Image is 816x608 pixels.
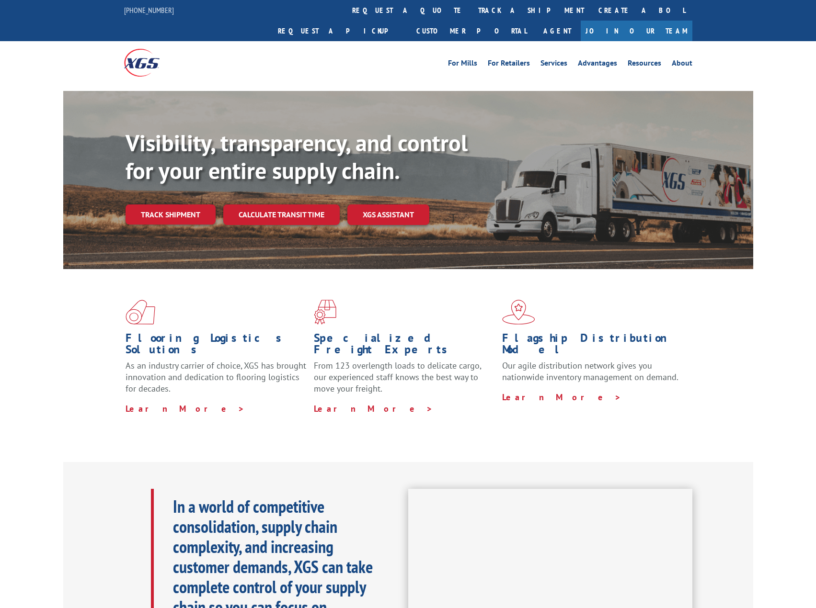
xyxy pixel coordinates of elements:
[672,59,692,70] a: About
[124,5,174,15] a: [PHONE_NUMBER]
[126,403,245,414] a: Learn More >
[314,332,495,360] h1: Specialized Freight Experts
[271,21,409,41] a: Request a pickup
[126,204,216,225] a: Track shipment
[314,360,495,403] p: From 123 overlength loads to delicate cargo, our experienced staff knows the best way to move you...
[502,332,683,360] h1: Flagship Distribution Model
[314,403,433,414] a: Learn More >
[126,128,468,185] b: Visibility, transparency, and control for your entire supply chain.
[126,360,306,394] span: As an industry carrier of choice, XGS has brought innovation and dedication to flooring logistics...
[126,300,155,325] img: xgs-icon-total-supply-chain-intelligence-red
[448,59,477,70] a: For Mills
[578,59,617,70] a: Advantages
[126,332,307,360] h1: Flooring Logistics Solutions
[488,59,530,70] a: For Retailers
[628,59,661,70] a: Resources
[347,204,429,225] a: XGS ASSISTANT
[502,360,678,383] span: Our agile distribution network gives you nationwide inventory management on demand.
[581,21,692,41] a: Join Our Team
[534,21,581,41] a: Agent
[502,300,535,325] img: xgs-icon-flagship-distribution-model-red
[223,204,340,225] a: Calculate transit time
[502,392,621,403] a: Learn More >
[314,300,336,325] img: xgs-icon-focused-on-flooring-red
[409,21,534,41] a: Customer Portal
[540,59,567,70] a: Services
